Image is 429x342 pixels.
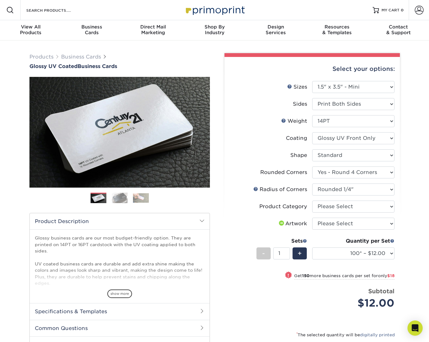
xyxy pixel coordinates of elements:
[294,273,394,280] small: Get more business cards per set for
[259,203,307,210] div: Product Category
[287,83,307,91] div: Sizes
[382,8,400,13] span: MY CART
[245,20,306,40] a: DesignServices
[29,63,210,69] a: Glossy UV CoatedBusiness Cards
[61,54,101,60] a: Business Cards
[368,20,429,40] a: Contact& Support
[387,273,394,278] span: $18
[278,220,307,227] div: Artwork
[368,288,394,295] strong: Subtotal
[368,24,429,30] span: Contact
[61,24,123,30] span: Business
[183,3,246,17] img: Primoprint
[91,190,106,206] img: Business Cards 01
[256,237,307,245] div: Sets
[407,320,423,336] div: Open Intercom Messenger
[293,100,307,108] div: Sides
[360,333,395,337] a: digitally printed
[230,57,395,81] div: Select your options:
[306,24,368,30] span: Resources
[61,24,123,35] div: Cards
[61,20,123,40] a: BusinessCards
[30,213,210,229] h2: Product Description
[298,249,302,258] span: +
[378,273,394,278] span: only
[302,273,310,278] strong: 150
[30,320,210,336] h2: Common Questions
[112,192,128,203] img: Business Cards 02
[281,117,307,125] div: Weight
[107,289,132,298] span: show more
[184,24,245,30] span: Shop By
[245,24,306,30] span: Design
[35,235,205,319] p: Glossy business cards are our most budget-friendly option. They are printed on 14PT or 16PT cards...
[123,24,184,35] div: Marketing
[133,193,149,203] img: Business Cards 03
[312,237,394,245] div: Quantity per Set
[29,63,210,69] h1: Business Cards
[290,152,307,159] div: Shape
[245,24,306,35] div: Services
[29,42,210,222] img: Glossy UV Coated 01
[296,333,395,337] small: The selected quantity will be
[317,295,394,311] div: $12.00
[184,24,245,35] div: Industry
[286,134,307,142] div: Coating
[306,24,368,35] div: & Templates
[262,249,265,258] span: -
[29,54,54,60] a: Products
[401,8,404,12] span: 0
[260,169,307,176] div: Rounded Corners
[30,303,210,320] h2: Specifications & Templates
[123,24,184,30] span: Direct Mail
[368,24,429,35] div: & Support
[184,20,245,40] a: Shop ByIndustry
[26,6,87,14] input: SEARCH PRODUCTS.....
[287,272,289,279] span: !
[306,20,368,40] a: Resources& Templates
[29,63,78,69] span: Glossy UV Coated
[253,186,307,193] div: Radius of Corners
[123,20,184,40] a: Direct MailMarketing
